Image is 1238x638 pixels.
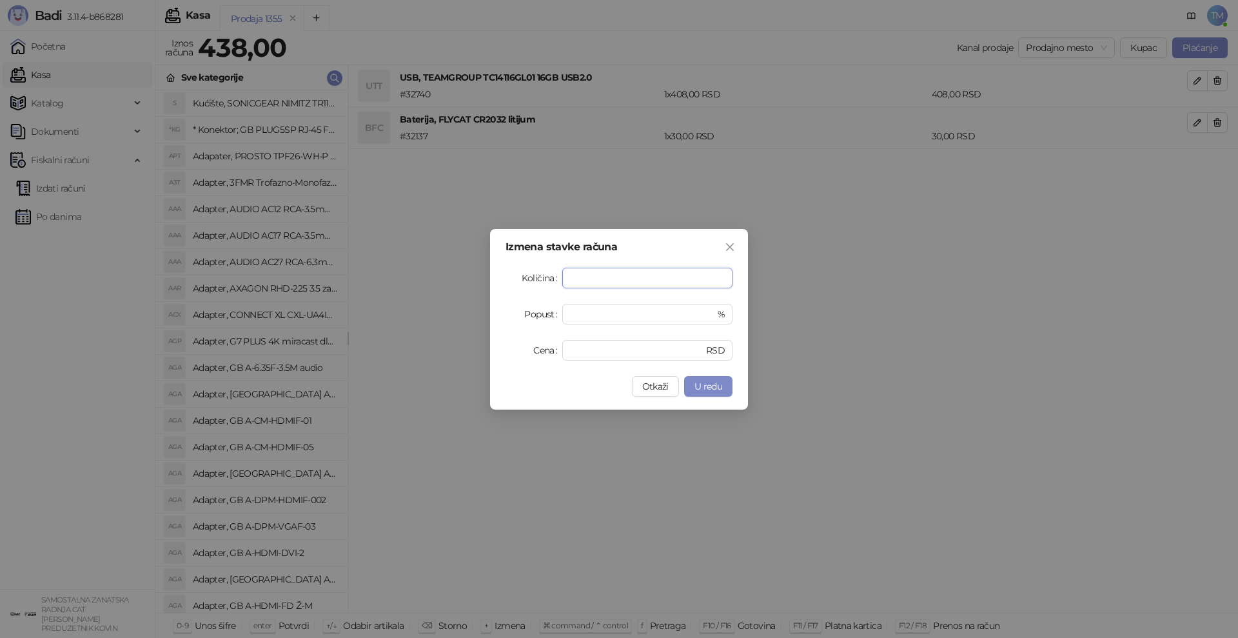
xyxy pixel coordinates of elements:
input: Popust [570,304,715,324]
label: Popust [524,304,562,324]
button: U redu [684,376,732,397]
button: Otkaži [632,376,679,397]
div: Izmena stavke računa [506,242,732,252]
span: close [725,242,735,252]
input: Količina [563,268,732,288]
button: Close [720,237,740,257]
label: Cena [533,340,562,361]
input: Cena [570,341,703,360]
span: U redu [694,381,722,392]
span: Otkaži [642,381,669,392]
span: Zatvori [720,242,740,252]
label: Količina [522,268,562,288]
